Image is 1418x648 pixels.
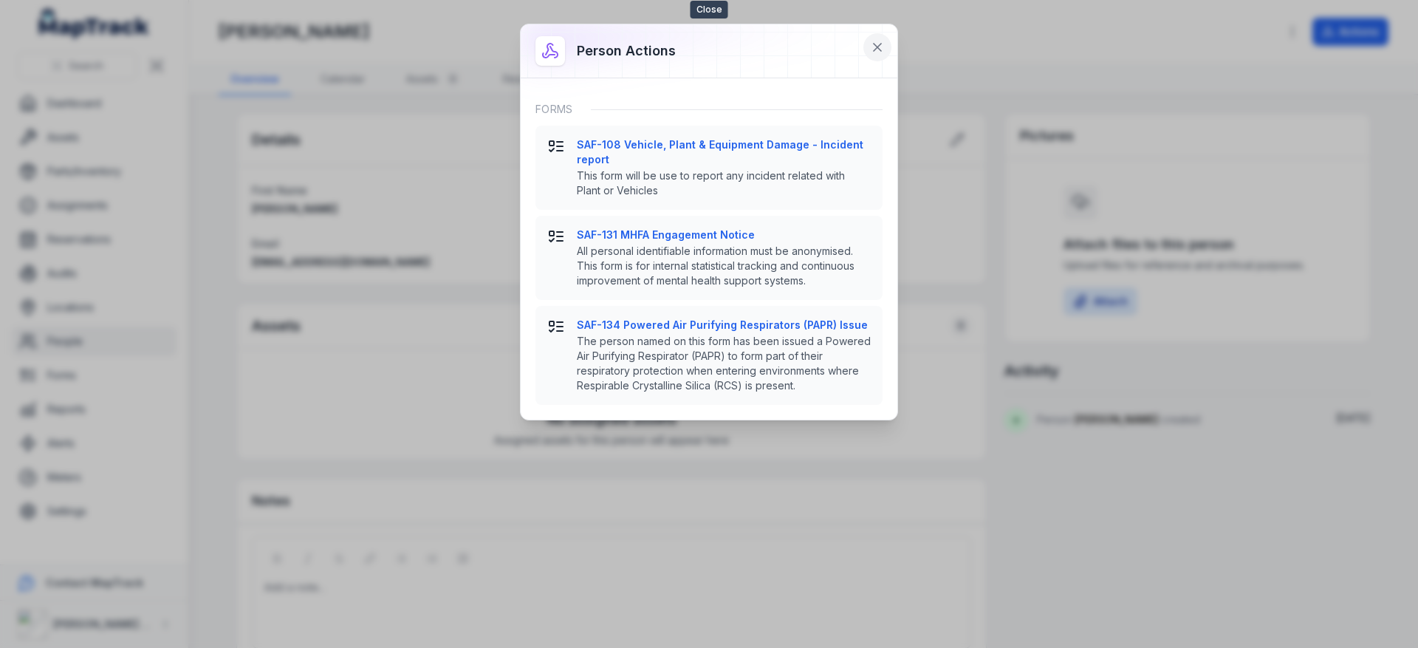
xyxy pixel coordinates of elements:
span: This form will be use to report any incident related with Plant or Vehicles [577,168,871,198]
div: Forms [535,93,883,126]
strong: SAF-134 Powered Air Purifying Respirators (PAPR) Issue [577,318,871,332]
button: SAF-134 Powered Air Purifying Respirators (PAPR) IssueThe person named on this form has been issu... [535,306,883,405]
button: SAF-131 MHFA Engagement NoticeAll personal identifiable information must be anonymised. This form... [535,216,883,300]
button: SAF-108 Vehicle, Plant & Equipment Damage - Incident reportThis form will be use to report any in... [535,126,883,210]
span: Close [691,1,728,18]
strong: SAF-108 Vehicle, Plant & Equipment Damage - Incident report [577,137,871,167]
span: All personal identifiable information must be anonymised. This form is for internal statistical t... [577,244,871,288]
strong: SAF-131 MHFA Engagement Notice [577,228,871,242]
h3: Person actions [577,41,676,61]
span: The person named on this form has been issued a Powered Air Purifying Respirator (PAPR) to form p... [577,334,871,393]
